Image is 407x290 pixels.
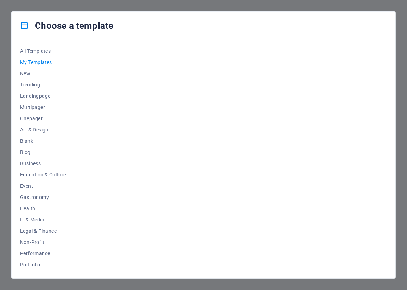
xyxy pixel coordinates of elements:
[20,217,66,223] span: IT & Media
[20,124,66,135] button: Art & Design
[20,20,113,31] h4: Choose a template
[20,180,66,192] button: Event
[20,161,66,166] span: Business
[20,93,66,99] span: Landingpage
[20,248,66,259] button: Performance
[20,147,66,158] button: Blog
[20,259,66,270] button: Portfolio
[20,169,66,180] button: Education & Culture
[20,251,66,256] span: Performance
[20,225,66,237] button: Legal & Finance
[20,57,66,68] button: My Templates
[20,45,66,57] button: All Templates
[20,158,66,169] button: Business
[20,48,66,54] span: All Templates
[20,68,66,79] button: New
[20,116,66,121] span: Onepager
[20,183,66,189] span: Event
[20,102,66,113] button: Multipager
[20,59,66,65] span: My Templates
[20,214,66,225] button: IT & Media
[20,262,66,268] span: Portfolio
[20,113,66,124] button: Onepager
[20,79,66,90] button: Trending
[20,90,66,102] button: Landingpage
[20,239,66,245] span: Non-Profit
[20,172,66,178] span: Education & Culture
[20,149,66,155] span: Blog
[20,135,66,147] button: Blank
[20,127,66,133] span: Art & Design
[20,194,66,200] span: Gastronomy
[20,206,66,211] span: Health
[20,192,66,203] button: Gastronomy
[20,104,66,110] span: Multipager
[20,82,66,88] span: Trending
[20,138,66,144] span: Blank
[20,237,66,248] button: Non-Profit
[20,71,66,76] span: New
[20,203,66,214] button: Health
[20,228,66,234] span: Legal & Finance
